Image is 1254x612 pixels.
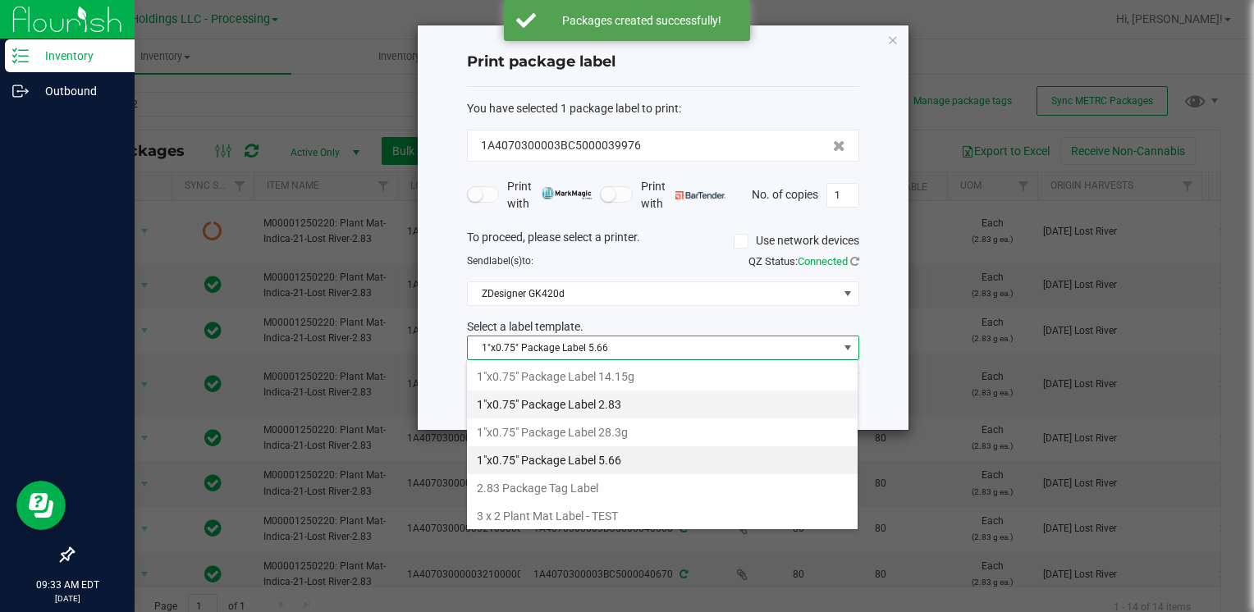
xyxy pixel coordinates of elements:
[16,481,66,530] iframe: Resource center
[12,48,29,64] inline-svg: Inventory
[481,137,641,154] span: 1A4070300003BC5000039976
[641,178,725,212] span: Print with
[7,592,127,605] p: [DATE]
[734,232,859,249] label: Use network devices
[467,446,858,474] li: 1"x0.75" Package Label 5.66
[468,282,838,305] span: ZDesigner GK420d
[7,578,127,592] p: 09:33 AM EDT
[798,255,848,267] span: Connected
[752,187,818,200] span: No. of copies
[468,336,838,359] span: 1"x0.75" Package Label 5.66
[467,255,533,267] span: Send to:
[545,12,738,29] div: Packages created successfully!
[748,255,859,267] span: QZ Status:
[12,83,29,99] inline-svg: Outbound
[467,100,859,117] div: :
[507,178,592,212] span: Print with
[467,52,859,73] h4: Print package label
[455,229,872,253] div: To proceed, please select a printer.
[467,363,858,390] li: 1"x0.75" Package Label 14.15g
[542,187,592,199] img: mark_magic_cybra.png
[675,191,725,199] img: bartender.png
[29,46,127,66] p: Inventory
[467,390,858,418] li: 1"x0.75" Package Label 2.83
[467,502,858,530] li: 3 x 2 Plant Mat Label - TEST
[467,418,858,446] li: 1"x0.75" Package Label 28.3g
[455,318,872,336] div: Select a label template.
[467,474,858,502] li: 2.83 Package Tag Label
[29,81,127,101] p: Outbound
[467,102,679,115] span: You have selected 1 package label to print
[489,255,522,267] span: label(s)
